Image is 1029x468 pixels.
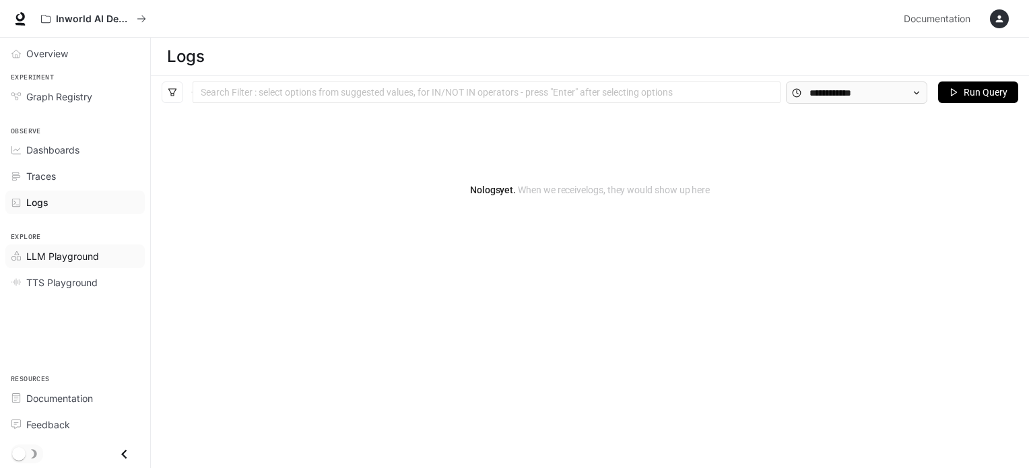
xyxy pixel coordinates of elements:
button: All workspaces [35,5,152,32]
article: No logs yet. [470,182,710,197]
span: Graph Registry [26,90,92,104]
span: Logs [26,195,48,209]
a: Feedback [5,413,145,436]
span: Dark mode toggle [12,446,26,461]
span: Feedback [26,417,70,432]
button: filter [162,81,183,103]
span: filter [168,88,177,97]
span: Documentation [26,391,93,405]
a: Documentation [898,5,981,32]
button: Close drawer [109,440,139,468]
span: LLM Playground [26,249,99,263]
span: When we receive logs , they would show up here [516,185,710,195]
a: Dashboards [5,138,145,162]
span: Dashboards [26,143,79,157]
a: Graph Registry [5,85,145,108]
a: Logs [5,191,145,214]
a: LLM Playground [5,244,145,268]
span: TTS Playground [26,275,98,290]
span: Overview [26,46,68,61]
span: Documentation [904,11,970,28]
a: Overview [5,42,145,65]
h1: Logs [167,43,204,70]
a: TTS Playground [5,271,145,294]
button: Run Query [938,81,1018,103]
span: Traces [26,169,56,183]
a: Traces [5,164,145,188]
span: Run Query [964,85,1007,100]
a: Documentation [5,387,145,410]
p: Inworld AI Demos [56,13,131,25]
